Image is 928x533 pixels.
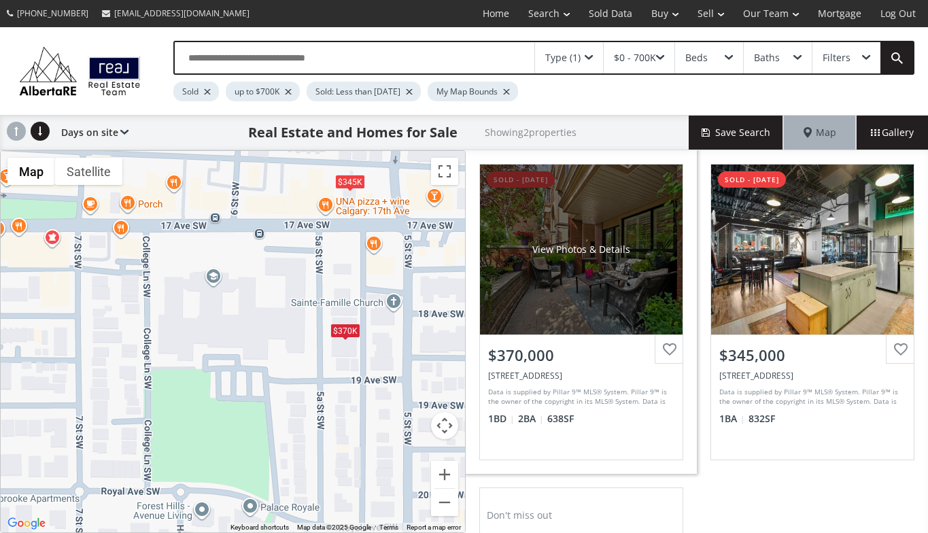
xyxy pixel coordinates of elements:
[4,515,49,532] img: Google
[173,82,219,101] div: Sold
[114,7,250,19] span: [EMAIL_ADDRESS][DOMAIN_NAME]
[248,123,458,142] h1: Real Estate and Homes for Sale
[719,412,745,426] span: 1 BA
[614,53,656,63] div: $0 - 700K
[297,523,371,531] span: Map data ©2025 Google
[226,82,300,101] div: up to $700K
[14,44,146,99] img: Logo
[230,523,289,532] button: Keyboard shortcuts
[871,126,914,139] span: Gallery
[379,523,398,531] a: Terms
[545,53,581,63] div: Type (1)
[784,116,856,150] div: Map
[488,412,515,426] span: 1 BD
[55,158,122,185] button: Show satellite imagery
[7,158,55,185] button: Show street map
[488,387,671,407] div: Data is supplied by Pillar 9™ MLS® System. Pillar 9™ is the owner of the copyright in its MLS® Sy...
[330,324,360,338] div: $370K
[754,53,780,63] div: Baths
[749,412,775,426] span: 832 SF
[431,158,458,185] button: Toggle fullscreen view
[95,1,256,26] a: [EMAIL_ADDRESS][DOMAIN_NAME]
[532,243,630,256] div: View Photos & Details
[697,150,928,474] a: sold - [DATE]$345,000[STREET_ADDRESS]Data is supplied by Pillar 9™ MLS® System. Pillar 9™ is the ...
[689,116,784,150] button: Save Search
[431,461,458,488] button: Zoom in
[431,412,458,439] button: Map camera controls
[856,116,928,150] div: Gallery
[428,82,518,101] div: My Map Bounds
[719,345,906,366] div: $345,000
[431,489,458,516] button: Zoom out
[407,523,461,531] a: Report a map error
[307,82,421,101] div: Sold: Less than [DATE]
[487,509,552,521] span: Don't miss out
[485,127,577,137] h2: Showing 2 properties
[466,150,697,474] a: sold - [DATE]View Photos & Details$370,000[STREET_ADDRESS]Data is supplied by Pillar 9™ MLS® Syst...
[547,412,574,426] span: 638 SF
[488,370,674,381] div: 1730 5A Street SW #109, Calgary, AB T2S 2E9
[804,126,836,139] span: Map
[334,175,364,189] div: $345K
[685,53,708,63] div: Beds
[54,116,128,150] div: Days on site
[823,53,850,63] div: Filters
[518,412,544,426] span: 2 BA
[488,345,674,366] div: $370,000
[17,7,88,19] span: [PHONE_NUMBER]
[4,515,49,532] a: Open this area in Google Maps (opens a new window)
[719,370,906,381] div: 610 17 Avenue SW #502, Calgary, AB T2S 0B4
[719,387,902,407] div: Data is supplied by Pillar 9™ MLS® System. Pillar 9™ is the owner of the copyright in its MLS® Sy...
